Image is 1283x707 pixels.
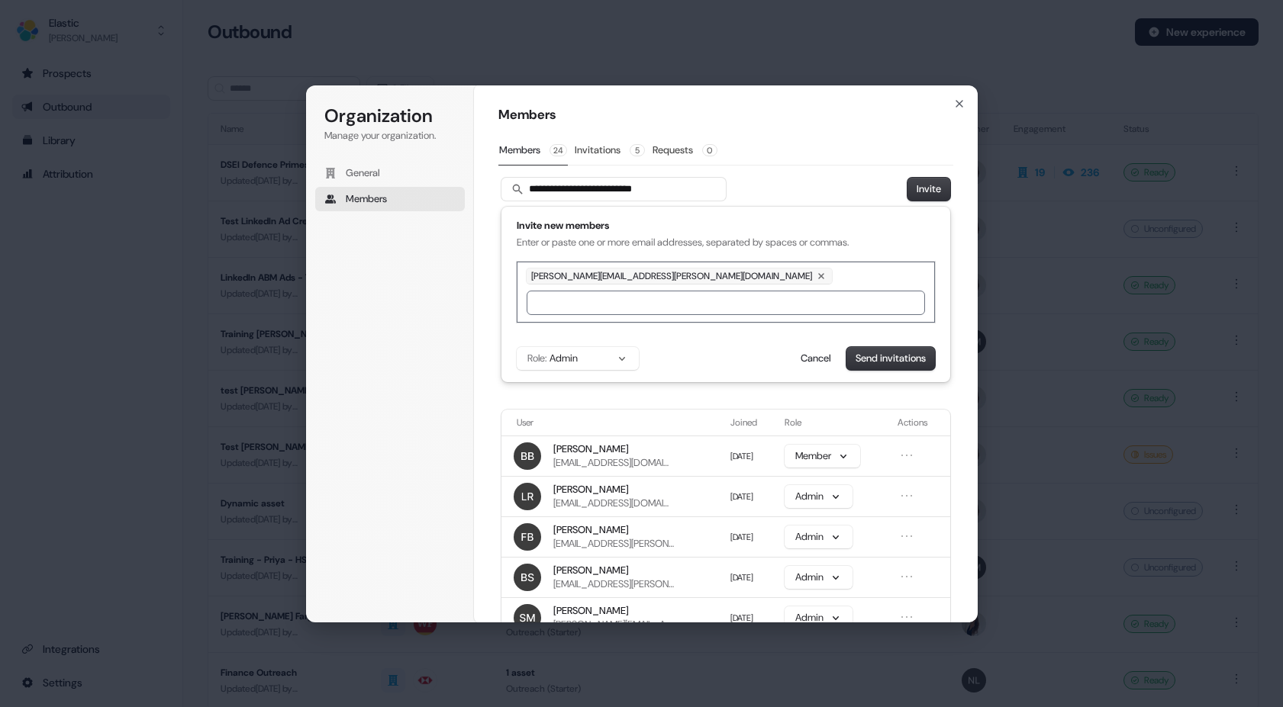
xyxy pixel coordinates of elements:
[514,564,541,591] img: Bansi Sharda
[553,456,674,470] span: [EMAIL_ADDRESS][DOMAIN_NAME]
[514,523,541,551] img: Falak Baig
[498,136,568,166] button: Members
[553,564,629,577] span: [PERSON_NAME]
[553,537,674,551] span: [EMAIL_ADDRESS][PERSON_NAME][DOMAIN_NAME]
[346,192,387,206] span: Members
[785,485,853,508] button: Admin
[315,161,465,185] button: General
[702,144,717,156] span: 0
[553,497,674,510] span: [EMAIL_ADDRESS][DOMAIN_NAME]
[898,446,916,464] button: Open menu
[553,577,674,591] span: [EMAIL_ADDRESS][PERSON_NAME][DOMAIN_NAME]
[791,347,840,370] button: Cancel
[730,572,753,583] span: [DATE]
[898,567,916,586] button: Open menu
[517,219,935,233] h1: Invite new members
[724,410,779,435] th: Joined
[846,347,935,370] button: Send invitations
[346,166,380,180] span: General
[315,187,465,211] button: Members
[891,410,949,435] th: Actions
[517,236,935,249] p: Enter or paste one or more email addresses, separated by spaces or commas.
[514,483,541,510] img: Leelananda Reddy
[898,608,916,626] button: Open menu
[553,483,629,497] span: [PERSON_NAME]
[730,491,753,502] span: [DATE]
[514,442,541,470] img: Ben Beeching
[907,178,950,201] button: Invite
[324,129,456,143] p: Manage your organization.
[531,270,812,282] p: [PERSON_NAME][EMAIL_ADDRESS][PERSON_NAME][DOMAIN_NAME]
[553,523,629,537] span: [PERSON_NAME]
[785,445,860,468] button: Member
[785,525,853,548] button: Admin
[630,144,645,156] span: 5
[652,136,718,165] button: Requests
[785,566,853,589] button: Admin
[898,487,916,505] button: Open menu
[553,604,629,618] span: [PERSON_NAME]
[501,178,726,201] input: Search
[574,136,646,165] button: Invitations
[730,532,753,542] span: [DATE]
[730,451,753,461] span: [DATE]
[730,612,753,623] span: [DATE]
[553,442,629,456] span: [PERSON_NAME]
[498,106,953,124] h1: Members
[779,410,892,435] th: Role
[898,527,916,545] button: Open menu
[501,410,724,435] th: User
[517,347,639,370] button: Role:Admin
[324,104,456,128] h1: Organization
[553,618,674,631] span: [PERSON_NAME][EMAIL_ADDRESS][DOMAIN_NAME]
[785,606,853,629] button: Admin
[550,144,567,156] span: 24
[514,604,541,631] img: Sophie Martinelli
